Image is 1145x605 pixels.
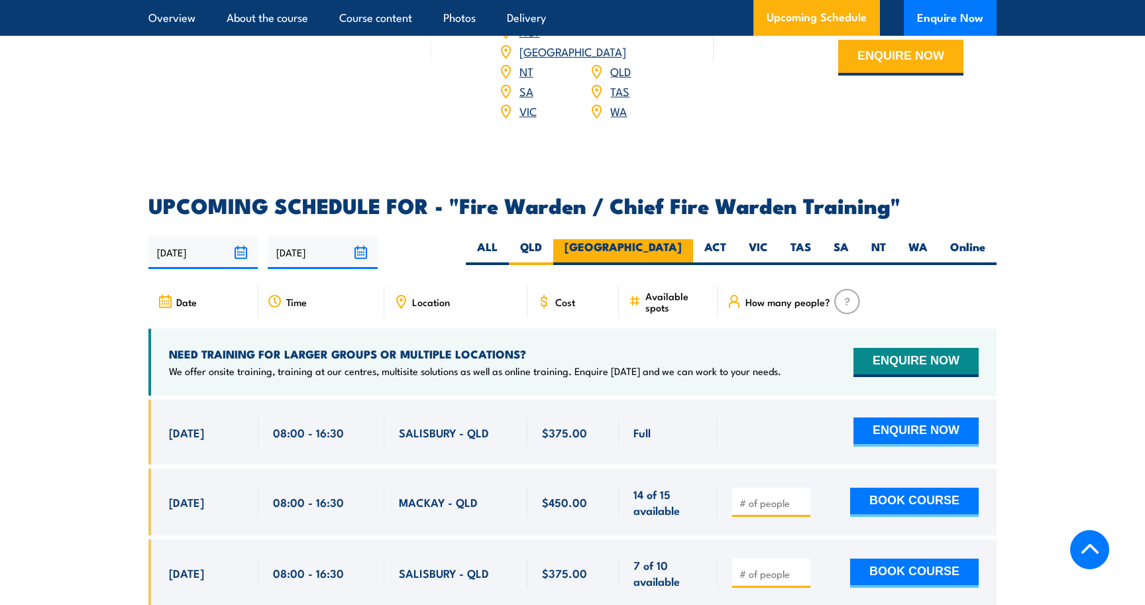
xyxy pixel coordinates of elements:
label: VIC [737,239,779,265]
button: ENQUIRE NOW [838,40,963,76]
span: Available spots [645,290,708,313]
label: QLD [509,239,553,265]
button: BOOK COURSE [850,559,979,588]
label: SA [822,239,860,265]
a: WA [610,103,627,119]
p: We offer onsite training, training at our centres, multisite solutions as well as online training... [169,364,781,378]
span: Date [176,296,197,307]
span: Full [633,425,651,440]
input: From date [148,235,258,269]
span: $375.00 [542,425,587,440]
a: QLD [610,63,631,79]
button: ENQUIRE NOW [853,348,979,377]
h4: NEED TRAINING FOR LARGER GROUPS OR MULTIPLE LOCATIONS? [169,347,781,361]
span: 08:00 - 16:30 [273,565,344,580]
label: Online [939,239,997,265]
label: [GEOGRAPHIC_DATA] [553,239,693,265]
label: NT [860,239,897,265]
span: $375.00 [542,565,587,580]
span: Location [412,296,450,307]
a: SA [519,83,533,99]
label: ALL [466,239,509,265]
span: 08:00 - 16:30 [273,425,344,440]
a: [GEOGRAPHIC_DATA] [519,43,626,59]
span: $450.00 [542,494,587,510]
span: SALISBURY - QLD [399,565,489,580]
a: VIC [519,103,537,119]
span: 14 of 15 available [633,486,703,518]
label: ACT [693,239,737,265]
span: 7 of 10 available [633,557,703,588]
h2: UPCOMING SCHEDULE FOR - "Fire Warden / Chief Fire Warden Training" [148,195,997,214]
button: ENQUIRE NOW [853,417,979,447]
label: TAS [779,239,822,265]
a: TAS [610,83,629,99]
span: [DATE] [169,425,204,440]
span: 08:00 - 16:30 [273,494,344,510]
span: Time [286,296,307,307]
span: [DATE] [169,494,204,510]
label: WA [897,239,939,265]
span: How many people? [745,296,830,307]
span: [DATE] [169,565,204,580]
input: To date [268,235,377,269]
button: BOOK COURSE [850,488,979,517]
input: # of people [739,567,806,580]
span: Cost [555,296,575,307]
span: SALISBURY - QLD [399,425,489,440]
a: NT [519,63,533,79]
input: # of people [739,496,806,510]
span: MACKAY - QLD [399,494,478,510]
